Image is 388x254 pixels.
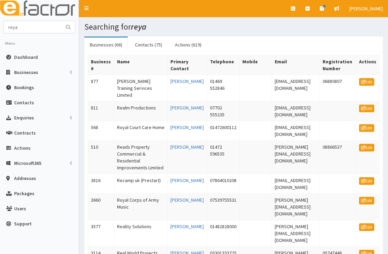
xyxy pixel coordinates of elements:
[170,177,204,183] a: [PERSON_NAME]
[272,220,319,247] td: [PERSON_NAME][EMAIL_ADDRESS][DOMAIN_NAME]
[14,84,34,91] span: Bookings
[14,99,34,106] span: Contacts
[14,115,34,121] span: Enquiries
[129,38,168,52] a: Contacts (75)
[114,55,167,75] th: Name
[84,22,383,31] h1: Searching for
[207,55,239,75] th: Telephone
[14,190,34,197] span: Packages
[88,121,114,141] td: 568
[170,78,204,84] a: [PERSON_NAME]
[114,102,167,121] td: Realm Productions
[170,105,204,111] a: [PERSON_NAME]
[272,194,319,220] td: [PERSON_NAME][EMAIL_ADDRESS][DOMAIN_NAME]
[14,54,38,60] span: Dashboard
[131,21,146,32] i: reya
[114,121,167,141] td: Royal Court Care Home
[207,121,239,141] td: 01472600112
[169,38,207,52] a: Actions (619)
[167,55,207,75] th: Primary Contact
[14,145,31,151] span: Actions
[88,174,114,194] td: 3816
[84,38,128,52] a: Businesses (66)
[4,21,62,33] input: Search...
[88,194,114,220] td: 3660
[356,55,379,75] th: Actions
[359,144,374,151] a: Edit
[14,205,26,212] span: Users
[88,55,114,75] th: Business #
[170,197,204,203] a: [PERSON_NAME]
[170,223,204,230] a: [PERSON_NAME]
[272,102,319,121] td: [EMAIL_ADDRESS][DOMAIN_NAME]
[359,78,374,86] a: Edit
[319,55,356,75] th: Registration Number
[207,141,239,174] td: 01472 596535
[114,220,167,247] td: Reality Solutions
[114,174,167,194] td: Recamp uk (Prestart)
[239,55,272,75] th: Mobile
[359,124,374,132] a: Edit
[359,223,374,231] a: Edit
[359,197,374,204] a: Edit
[114,194,167,220] td: Royal Corps of Army Music
[319,75,356,102] td: 06880807
[349,6,383,12] span: [PERSON_NAME]
[272,55,319,75] th: Email
[14,221,32,227] span: Support
[88,141,114,174] td: 510
[88,220,114,247] td: 3577
[319,141,356,174] td: 08866537
[88,75,114,102] td: 877
[359,105,374,112] a: Edit
[272,141,319,174] td: [PERSON_NAME][EMAIL_ADDRESS][DOMAIN_NAME]
[207,220,239,247] td: 01482828000
[272,75,319,102] td: [EMAIL_ADDRESS][DOMAIN_NAME]
[272,121,319,141] td: [EMAIL_ADDRESS][DOMAIN_NAME]
[272,174,319,194] td: [EMAIL_ADDRESS][DOMAIN_NAME]
[207,194,239,220] td: 07539755531
[114,75,167,102] td: [PERSON_NAME] Training Services Limited
[14,69,38,75] span: Businesses
[207,75,239,102] td: 01469 552846
[207,102,239,121] td: 07702 555235
[207,174,239,194] td: 07864010208
[359,177,374,185] a: Edit
[170,144,204,150] a: [PERSON_NAME]
[14,175,36,181] span: Addresses
[114,141,167,174] td: Reads Property Commercial & Residential Improvements Limited
[14,160,41,166] span: Microsoft365
[88,102,114,121] td: 811
[14,130,36,136] span: Contracts
[170,124,204,130] a: [PERSON_NAME]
